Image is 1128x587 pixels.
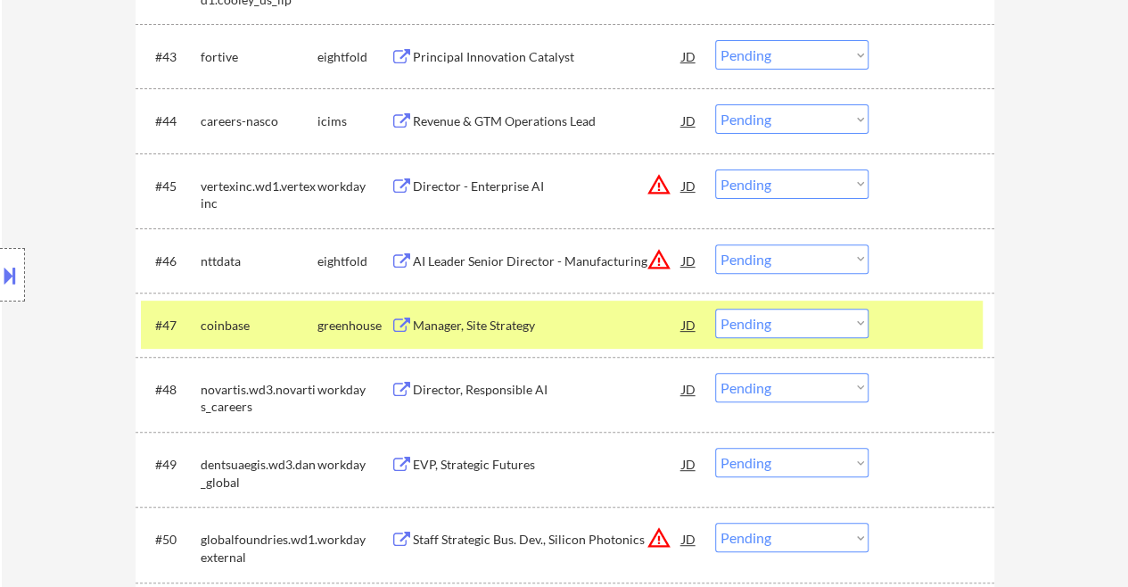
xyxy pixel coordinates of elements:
[680,169,698,202] div: JD
[201,531,317,566] div: globalfoundries.wd1.external
[155,531,186,549] div: #50
[413,48,682,66] div: Principal Innovation Catalyst
[317,531,391,549] div: workday
[413,381,682,399] div: Director, Responsible AI
[201,48,317,66] div: fortive
[413,178,682,195] div: Director - Enterprise AI
[317,252,391,270] div: eightfold
[646,172,671,197] button: warning_amber
[413,112,682,130] div: Revenue & GTM Operations Lead
[201,456,317,491] div: dentsuaegis.wd3.dan_global
[413,531,682,549] div: Staff Strategic Bus. Dev., Silicon Photonics
[317,48,391,66] div: eightfold
[155,48,186,66] div: #43
[680,104,698,136] div: JD
[680,309,698,341] div: JD
[680,523,698,555] div: JD
[317,456,391,474] div: workday
[413,252,682,270] div: AI Leader Senior Director - Manufacturing
[413,317,682,335] div: Manager, Site Strategy
[317,381,391,399] div: workday
[413,456,682,474] div: EVP, Strategic Futures
[317,178,391,195] div: workday
[646,247,671,272] button: warning_amber
[317,317,391,335] div: greenhouse
[680,373,698,405] div: JD
[317,112,391,130] div: icims
[155,456,186,474] div: #49
[646,525,671,550] button: warning_amber
[680,40,698,72] div: JD
[680,244,698,277] div: JD
[680,448,698,480] div: JD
